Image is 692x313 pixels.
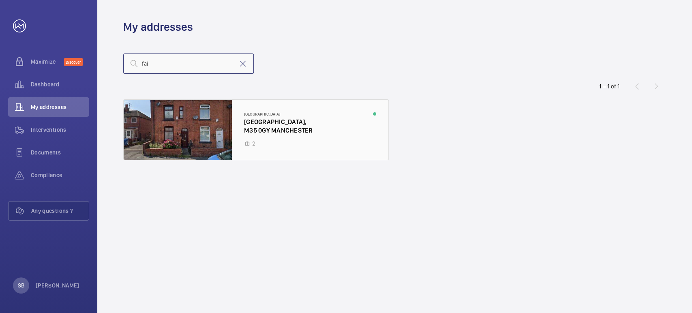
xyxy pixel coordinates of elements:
[31,80,89,88] span: Dashboard
[18,281,24,289] p: SB
[599,82,619,90] div: 1 – 1 of 1
[31,207,89,215] span: Any questions ?
[31,171,89,179] span: Compliance
[31,103,89,111] span: My addresses
[36,281,79,289] p: [PERSON_NAME]
[123,54,254,74] input: Search by address
[64,58,83,66] span: Discover
[31,148,89,156] span: Documents
[31,126,89,134] span: Interventions
[123,19,193,34] h1: My addresses
[31,58,64,66] span: Maximize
